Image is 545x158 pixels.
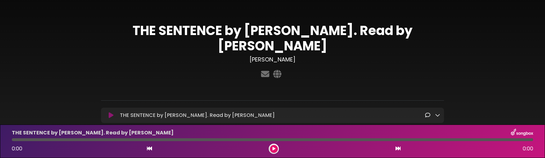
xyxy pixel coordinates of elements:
p: THE SENTENCE by [PERSON_NAME]. Read by [PERSON_NAME] [120,111,275,119]
img: songbox-logo-white.png [511,129,533,137]
span: 0:00 [523,145,533,153]
h3: [PERSON_NAME] [101,56,444,63]
p: THE SENTENCE by [PERSON_NAME]. Read by [PERSON_NAME] [12,129,174,137]
h1: THE SENTENCE by [PERSON_NAME]. Read by [PERSON_NAME] [101,23,444,54]
span: 0:00 [12,145,22,152]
